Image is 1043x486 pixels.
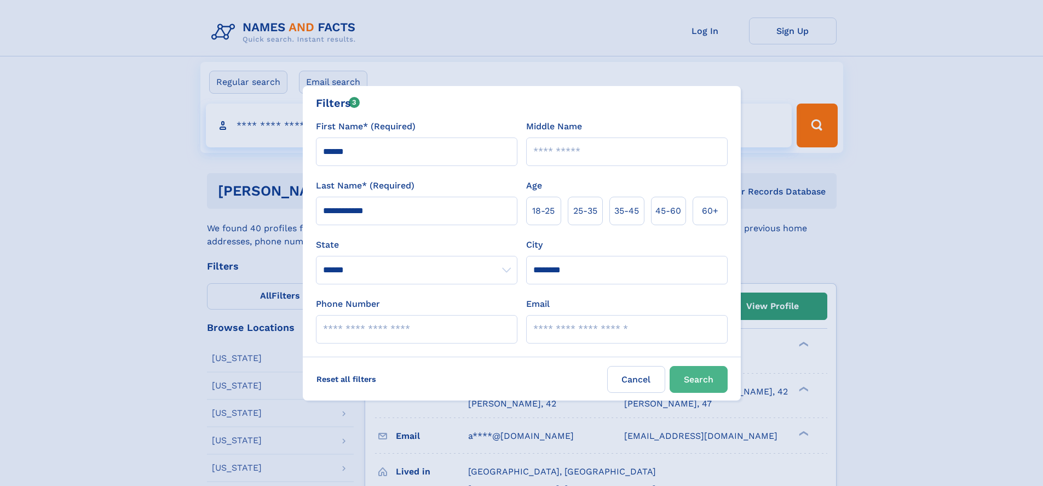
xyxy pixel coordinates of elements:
[316,179,414,192] label: Last Name* (Required)
[316,298,380,311] label: Phone Number
[670,366,728,393] button: Search
[316,238,517,251] label: State
[532,204,555,218] span: 18‑25
[526,298,550,311] label: Email
[316,120,416,133] label: First Name* (Required)
[526,179,542,192] label: Age
[655,204,681,218] span: 45‑60
[309,366,383,392] label: Reset all filters
[573,204,597,218] span: 25‑35
[526,120,582,133] label: Middle Name
[702,204,718,218] span: 60+
[614,204,639,218] span: 35‑45
[316,95,360,111] div: Filters
[607,366,665,393] label: Cancel
[526,238,543,251] label: City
